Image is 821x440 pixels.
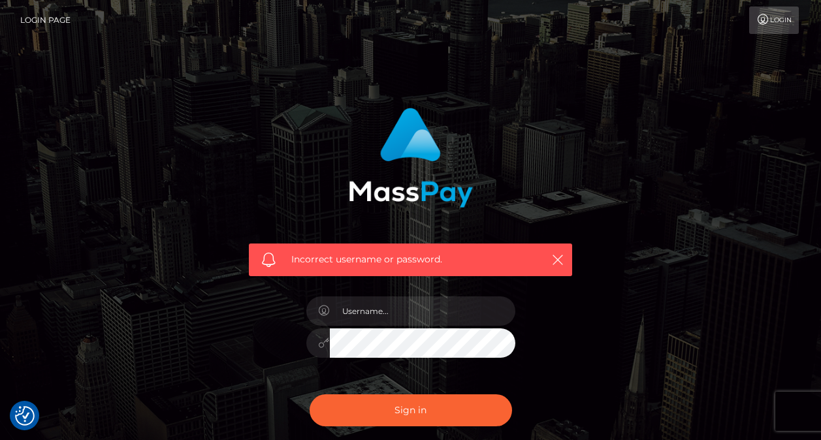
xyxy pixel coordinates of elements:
[20,7,71,34] a: Login Page
[310,394,512,426] button: Sign in
[291,253,530,266] span: Incorrect username or password.
[349,108,473,208] img: MassPay Login
[330,296,515,326] input: Username...
[15,406,35,426] img: Revisit consent button
[749,7,799,34] a: Login
[15,406,35,426] button: Consent Preferences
